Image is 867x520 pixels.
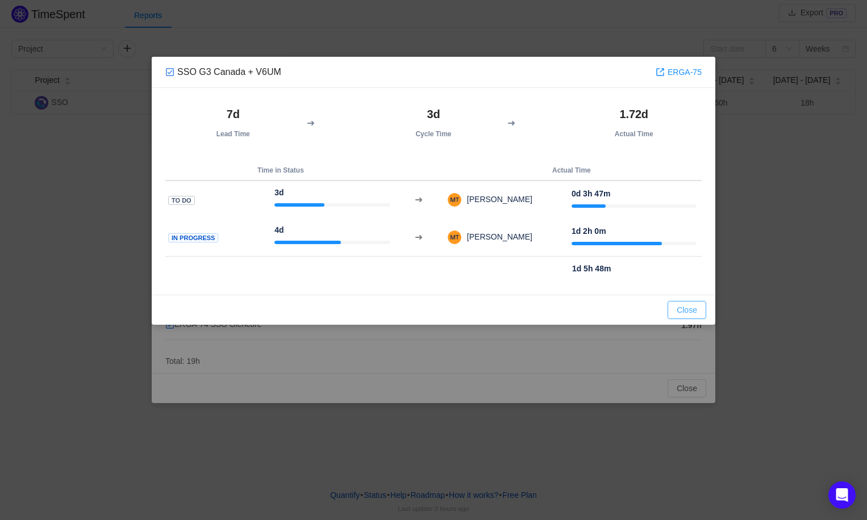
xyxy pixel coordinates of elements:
[165,102,301,144] th: Lead Time
[828,481,856,509] div: Open Intercom Messenger
[620,108,648,120] strong: 1.72d
[165,68,174,77] img: 10318
[441,161,702,181] th: Actual Time
[427,108,440,120] strong: 3d
[461,232,532,241] span: [PERSON_NAME]
[366,102,501,144] th: Cycle Time
[165,66,281,78] div: SSO G3 Canada + V6UM
[274,188,284,197] strong: 3d
[168,233,218,243] span: In Progress
[448,193,461,207] img: e064d0021f2feb8b574f3fcdc419c2d8
[461,195,532,204] span: [PERSON_NAME]
[168,196,195,206] span: To Do
[668,301,706,319] button: Close
[274,225,284,234] strong: 4d
[227,108,240,120] strong: 7d
[165,161,396,181] th: Time in Status
[572,227,606,236] strong: 1d 2h 0m
[448,230,461,244] img: e064d0021f2feb8b574f3fcdc419c2d8
[656,66,702,78] a: ERGA-75
[566,102,702,144] th: Actual Time
[572,189,610,198] strong: 0d 3h 47m
[572,264,611,273] strong: 1d 5h 48m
